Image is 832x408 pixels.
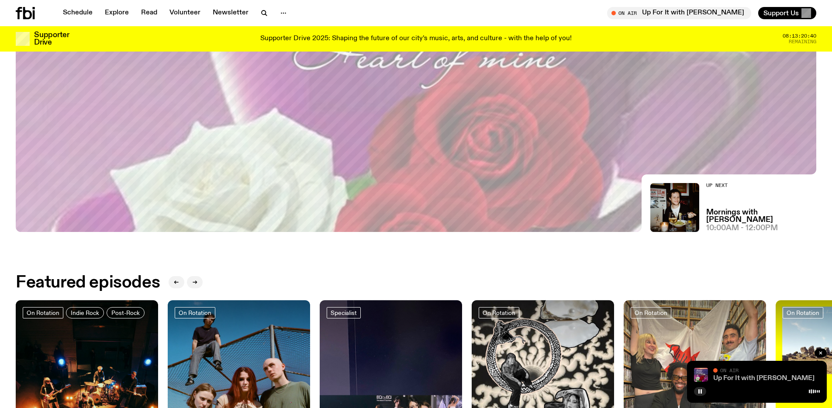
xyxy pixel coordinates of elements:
[16,275,160,290] h2: Featured episodes
[107,307,145,318] a: Post-Rock
[787,310,819,316] span: On Rotation
[631,307,671,318] a: On Rotation
[758,7,816,19] button: Support Us
[706,225,778,232] span: 10:00am - 12:00pm
[34,31,69,46] h3: Supporter Drive
[327,307,361,318] a: Specialist
[713,375,815,382] a: Up For It with [PERSON_NAME]
[136,7,162,19] a: Read
[331,310,357,316] span: Specialist
[175,307,215,318] a: On Rotation
[58,7,98,19] a: Schedule
[207,7,254,19] a: Newsletter
[260,35,572,43] p: Supporter Drive 2025: Shaping the future of our city’s music, arts, and culture - with the help o...
[783,34,816,38] span: 08:13:20:40
[23,307,63,318] a: On Rotation
[179,310,211,316] span: On Rotation
[71,310,99,316] span: Indie Rock
[763,9,799,17] span: Support Us
[650,183,699,232] img: Sam blankly stares at the camera, brightly lit by a camera flash wearing a hat collared shirt and...
[164,7,206,19] a: Volunteer
[783,307,823,318] a: On Rotation
[607,7,751,19] button: On AirUp For It with [PERSON_NAME]
[706,183,816,188] h2: Up Next
[720,367,739,373] span: On Air
[27,310,59,316] span: On Rotation
[789,39,816,44] span: Remaining
[100,7,134,19] a: Explore
[706,209,816,224] a: Mornings with [PERSON_NAME]
[635,310,667,316] span: On Rotation
[479,307,519,318] a: On Rotation
[483,310,515,316] span: On Rotation
[66,307,104,318] a: Indie Rock
[111,310,140,316] span: Post-Rock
